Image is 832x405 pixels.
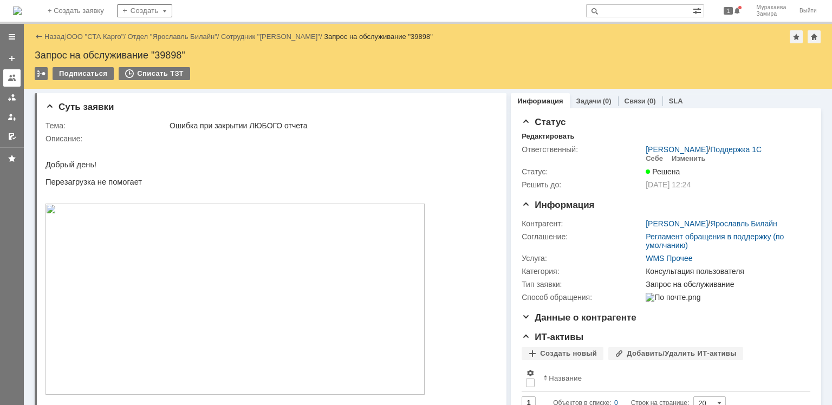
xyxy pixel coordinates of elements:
span: [DATE] 12:24 [646,180,691,189]
span: Замира [756,11,786,17]
span: Настройки [526,369,535,377]
span: Муракаева [756,4,786,11]
div: / [646,219,777,228]
div: | [64,32,66,40]
a: Назад [44,32,64,41]
div: Статус: [522,167,643,176]
a: Регламент обращения в поддержку (по умолчанию) [646,232,784,250]
img: logo [13,6,22,15]
div: Контрагент: [522,219,643,228]
span: Информация [522,200,594,210]
span: Решена [646,167,680,176]
a: [PERSON_NAME] [646,219,708,228]
span: Статус [522,117,565,127]
a: Заявки в моей ответственности [3,89,21,106]
div: Изменить [672,154,706,163]
span: Суть заявки [45,102,114,112]
a: Отдел "Ярославль Билайн" [128,32,217,41]
div: Решить до: [522,180,643,189]
div: / [221,32,324,41]
div: Ответственный: [522,145,643,154]
div: Редактировать [522,132,574,141]
div: / [646,145,762,154]
div: Добавить в избранное [790,30,803,43]
div: Запрос на обслуживание [646,280,805,289]
a: SLA [669,97,683,105]
div: Описание: [45,134,493,143]
a: Мои заявки [3,108,21,126]
div: Тип заявки: [522,280,643,289]
a: Поддержка 1С [710,145,762,154]
div: Услуга: [522,254,643,263]
div: Работа с массовостью [35,67,48,80]
a: ООО "СТА Карго" [67,32,124,41]
a: Заявки на командах [3,69,21,87]
div: Способ обращения: [522,293,643,302]
div: / [67,32,128,41]
span: Email отправителя: [EMAIL_ADDRESS][DOMAIN_NAME] [11,193,177,201]
span: Данные о контрагенте [522,312,636,323]
div: Категория: [522,267,643,276]
a: Задачи [576,97,601,105]
div: Название [549,374,582,382]
div: Себе [646,154,663,163]
div: (0) [647,97,656,105]
div: Создать [117,4,172,17]
span: Расширенный поиск [693,5,704,15]
div: Тема: [45,121,167,130]
span: 1 [724,7,733,15]
span: ИТ-активы [522,332,583,342]
th: Название [539,364,802,392]
div: / [128,32,222,41]
div: Соглашение: [522,232,643,241]
a: Сотрудник "[PERSON_NAME]" [221,32,320,41]
div: Ошибка при закрытии ЛЮБОГО отчета [170,121,491,130]
img: По почте.png [646,293,700,302]
a: [PERSON_NAME] [646,145,708,154]
a: Связи [625,97,646,105]
div: Запрос на обслуживание "39898" [324,32,433,41]
a: Перейти на домашнюю страницу [13,6,22,15]
a: Информация [517,97,563,105]
a: Создать заявку [3,50,21,67]
div: Консультация пользователя [646,267,805,276]
a: WMS Прочее [646,254,692,263]
a: Мои согласования [3,128,21,145]
a: Ярославль Билайн [710,219,777,228]
div: (0) [603,97,612,105]
div: Сделать домашней страницей [808,30,821,43]
div: Запрос на обслуживание "39898" [35,50,821,61]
